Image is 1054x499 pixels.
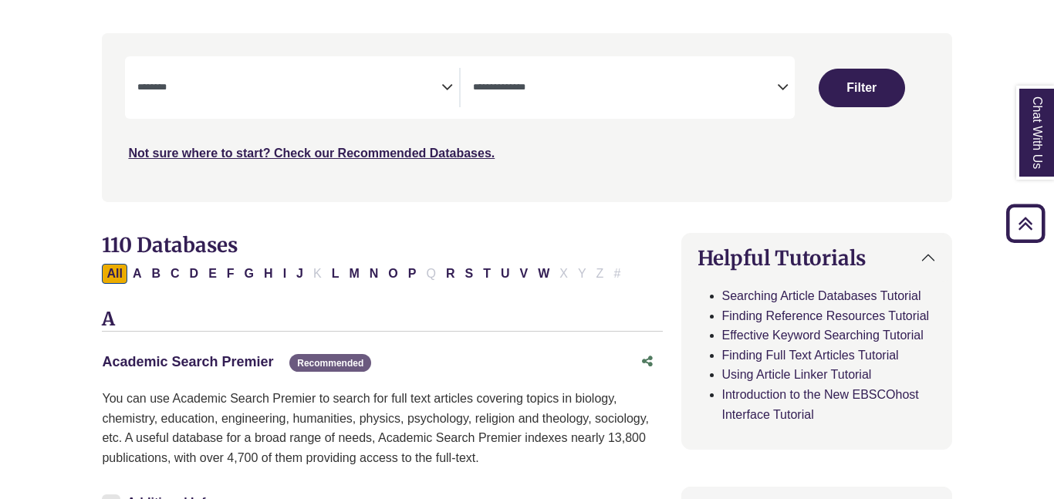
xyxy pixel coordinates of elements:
[533,264,554,284] button: Filter Results W
[102,354,273,369] a: Academic Search Premier
[819,69,905,107] button: Submit for Search Results
[632,347,663,376] button: Share this database
[365,264,383,284] button: Filter Results N
[682,234,951,282] button: Helpful Tutorials
[166,264,184,284] button: Filter Results C
[722,329,924,342] a: Effective Keyword Searching Tutorial
[204,264,221,284] button: Filter Results E
[722,388,919,421] a: Introduction to the New EBSCOhost Interface Tutorial
[137,83,441,95] textarea: Search
[722,289,921,302] a: Searching Article Databases Tutorial
[128,147,495,160] a: Not sure where to start? Check our Recommended Databases.
[102,389,662,467] p: You can use Academic Search Premier to search for full text articles covering topics in biology, ...
[102,232,238,258] span: 110 Databases
[722,309,930,322] a: Finding Reference Resources Tutorial
[259,264,278,284] button: Filter Results H
[473,83,777,95] textarea: Search
[404,264,421,284] button: Filter Results P
[722,368,872,381] a: Using Article Linker Tutorial
[102,266,627,279] div: Alpha-list to filter by first letter of database name
[327,264,344,284] button: Filter Results L
[344,264,363,284] button: Filter Results M
[240,264,258,284] button: Filter Results G
[383,264,402,284] button: Filter Results O
[222,264,239,284] button: Filter Results F
[478,264,495,284] button: Filter Results T
[102,264,127,284] button: All
[289,354,371,372] span: Recommended
[102,33,951,201] nav: Search filters
[102,309,662,332] h3: A
[515,264,532,284] button: Filter Results V
[460,264,478,284] button: Filter Results S
[185,264,204,284] button: Filter Results D
[1001,213,1050,234] a: Back to Top
[292,264,308,284] button: Filter Results J
[128,264,147,284] button: Filter Results A
[441,264,460,284] button: Filter Results R
[279,264,291,284] button: Filter Results I
[722,349,899,362] a: Finding Full Text Articles Tutorial
[147,264,165,284] button: Filter Results B
[496,264,515,284] button: Filter Results U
